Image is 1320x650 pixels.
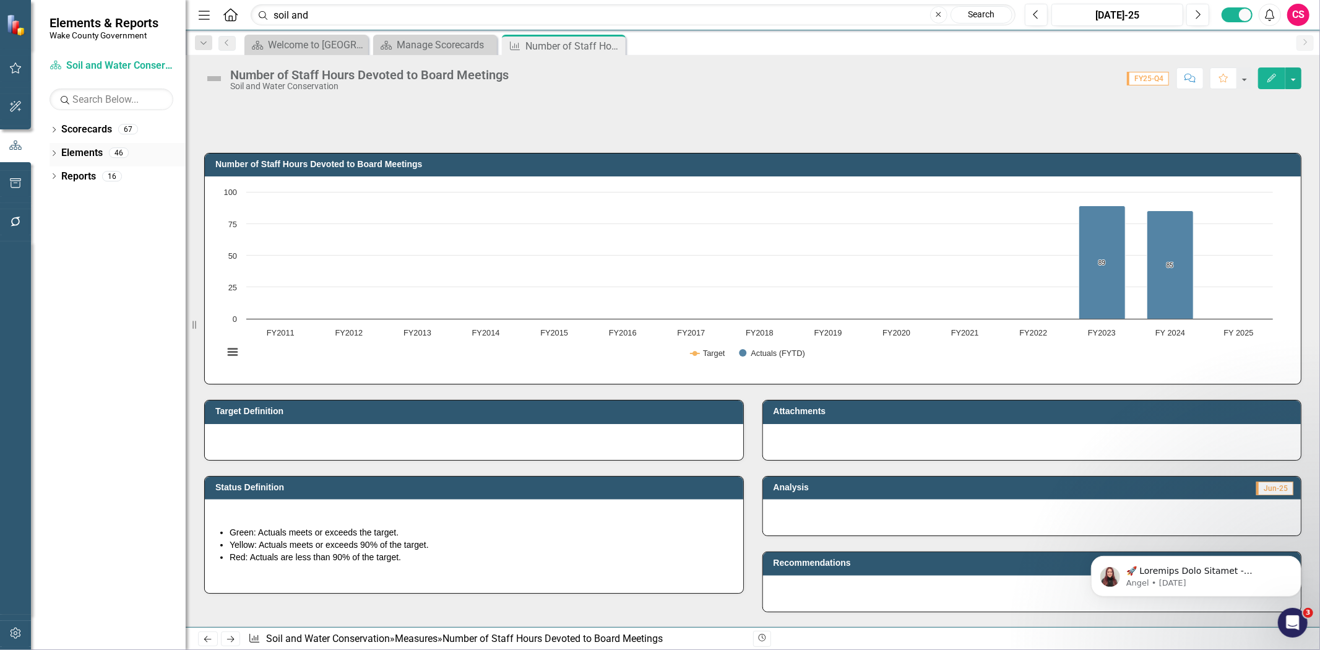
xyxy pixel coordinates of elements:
[230,68,509,82] div: Number of Staff Hours Devoted to Board Meetings
[540,328,568,337] text: FY2015
[1088,328,1116,337] text: FY2023
[882,328,910,337] text: FY2020
[1051,4,1183,26] button: [DATE]-25
[217,186,1279,371] svg: Interactive chart
[525,38,623,54] div: Number of Staff Hours Devoted to Board Meetings
[1019,328,1047,337] text: FY2022
[215,483,737,492] h3: Status Definition
[109,148,129,158] div: 46
[50,15,158,30] span: Elements & Reports
[228,220,237,229] text: 75
[50,59,173,73] a: Soil and Water Conservation
[1056,8,1179,23] div: [DATE]-25
[951,328,979,337] text: FY2021
[248,632,743,646] div: » »
[1147,211,1194,319] path: FY 2024, 85. Actuals (FYTD).
[267,328,295,337] text: FY2011
[1127,72,1169,85] span: FY25-Q4
[1098,259,1106,266] text: 89
[50,89,173,110] input: Search Below...
[215,407,737,416] h3: Target Definition
[230,539,731,551] li: Yellow: Actuals meets or exceeds 90% of the target.
[442,633,663,644] div: Number of Staff Hours Devoted to Board Meetings
[228,251,237,261] text: 50
[215,160,1295,169] h3: Number of Staff Hours Devoted to Board Meetings
[1155,328,1185,337] text: FY 2024
[746,328,774,337] text: FY2018
[6,14,28,36] img: ClearPoint Strategy
[224,343,241,360] button: View chart menu, Chart
[251,4,1016,26] input: Search ClearPoint...
[335,328,363,337] text: FY2012
[395,633,438,644] a: Measures
[61,146,103,160] a: Elements
[751,349,805,358] text: Actuals (FYTD)
[230,82,509,91] div: Soil and Water Conservation
[739,349,805,357] button: Show Actuals (FYTD)
[774,407,1295,416] h3: Attachments
[248,37,365,53] a: Welcome to [GEOGRAPHIC_DATA]
[217,186,1288,371] div: Chart. Highcharts interactive chart.
[951,6,1012,24] a: Search
[118,124,138,135] div: 67
[677,328,705,337] text: FY2017
[224,188,237,197] text: 100
[50,30,158,40] small: Wake County Government
[102,171,122,181] div: 16
[1079,206,1126,319] path: FY2023, 89. Actuals (FYTD).
[472,328,500,337] text: FY2014
[268,37,365,53] div: Welcome to [GEOGRAPHIC_DATA]
[266,633,390,644] a: Soil and Water Conservation
[1278,608,1308,638] iframe: Intercom live chat
[204,69,224,89] img: Not Defined
[228,283,237,292] text: 25
[403,328,431,337] text: FY2013
[376,37,494,53] a: Manage Scorecards
[61,170,96,184] a: Reports
[609,328,637,337] text: FY2016
[1224,328,1254,337] text: FY 2025
[230,526,731,539] li: Green: Actuals meets or exceeds the target.
[230,551,731,563] li: Red: Actuals are less than 90% of the target.
[1072,530,1320,617] iframe: Intercom notifications message
[1167,262,1174,269] text: 85
[233,314,237,324] text: 0
[690,349,725,357] button: Show Target
[814,328,842,337] text: FY2019
[61,123,112,137] a: Scorecards
[397,37,494,53] div: Manage Scorecards
[703,349,725,358] text: Target
[1256,482,1293,495] span: Jun-25
[1287,4,1309,26] button: CS
[1303,608,1313,618] span: 3
[774,483,1025,492] h3: Analysis
[774,558,1123,568] h3: Recommendations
